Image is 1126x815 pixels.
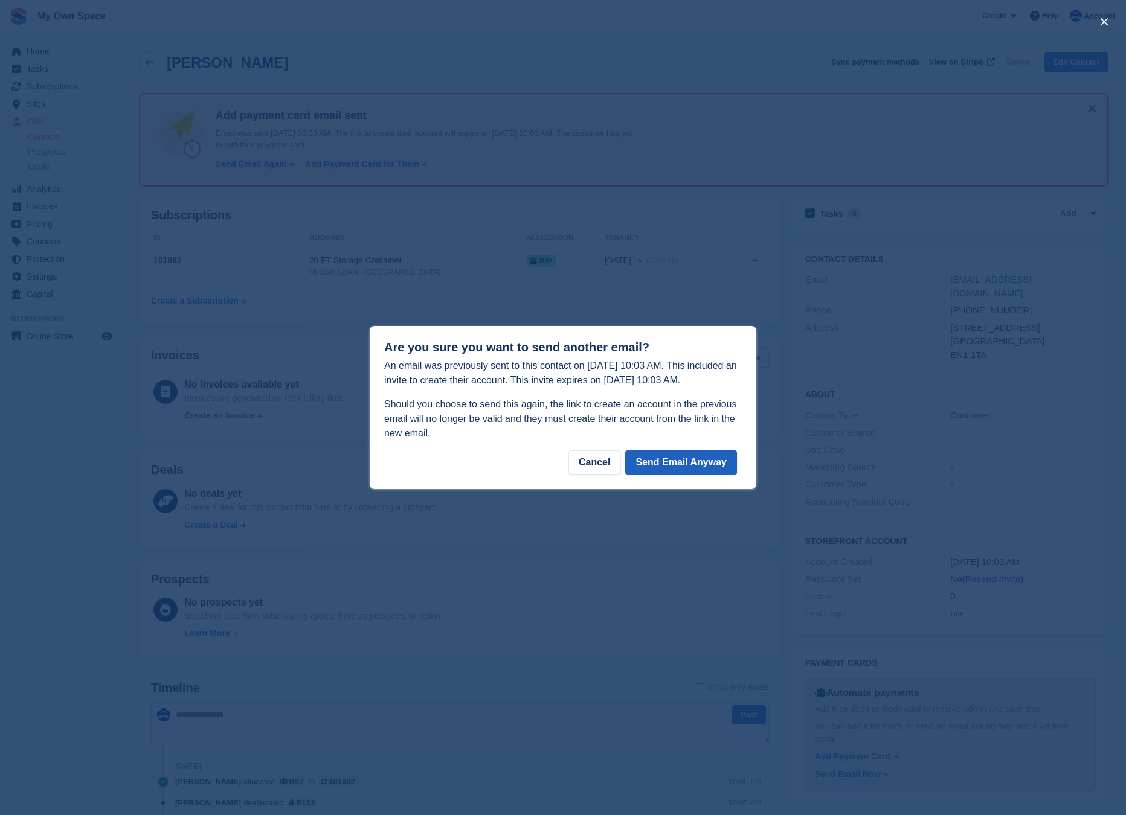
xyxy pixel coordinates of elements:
[384,359,742,388] p: An email was previously sent to this contact on [DATE] 10:03 AM. This included an invite to creat...
[625,450,737,475] button: Send Email Anyway
[384,397,742,441] p: Should you choose to send this again, the link to create an account in the previous email will no...
[1095,12,1114,31] button: close
[568,450,620,475] div: Cancel
[384,340,742,354] h1: Are you sure you want to send another email?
